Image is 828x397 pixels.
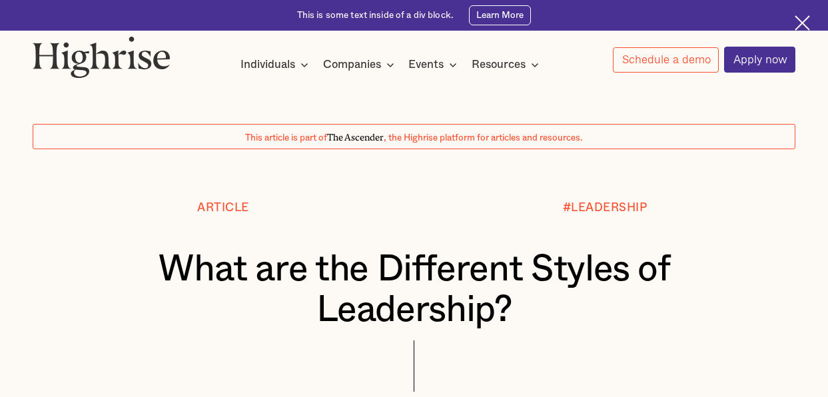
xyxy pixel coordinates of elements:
span: , the Highrise platform for articles and resources. [384,133,583,143]
div: Companies [323,57,381,73]
a: Learn More [469,5,531,25]
div: Individuals [240,57,295,73]
div: Companies [323,57,398,73]
span: The Ascender [327,130,384,141]
div: Events [408,57,444,73]
h1: What are the Different Styles of Leadership? [64,250,763,330]
a: Apply now [724,47,795,72]
img: Highrise logo [33,36,171,78]
a: Schedule a demo [613,47,719,73]
div: This is some text inside of a div block. [297,9,454,21]
div: Resources [472,57,543,73]
div: Article [197,201,249,214]
img: Cross icon [795,15,810,31]
div: Resources [472,57,526,73]
div: #LEADERSHIP [563,201,647,214]
div: Individuals [240,57,312,73]
span: This article is part of [245,133,327,143]
div: Events [408,57,461,73]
